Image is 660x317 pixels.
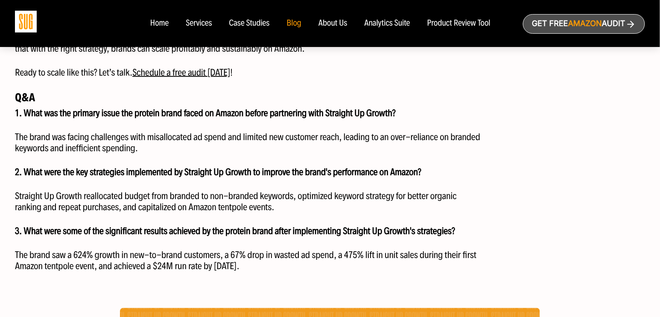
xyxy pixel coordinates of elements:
[15,225,455,237] strong: 3. What were some of the significant results achieved by the protein brand after implementing Str...
[15,67,485,78] p: Ready to scale like this? Let’s talk. !
[15,166,421,178] strong: 2. What were the key strategies implemented by Straight Up Growth to improve the brand's performa...
[318,19,348,28] a: About Us
[15,249,485,272] p: The brand saw a 624% growth in new-to-brand customers, a 67% drop in wasted ad spend, a 475% lift...
[15,132,485,154] p: The brand was facing challenges with misallocated ad spend and limited new customer reach, leadin...
[427,19,491,28] a: Product Review Tool
[287,19,302,28] a: Blog
[15,11,37,32] img: Sug
[15,107,396,119] strong: 1. What was the primary issue the protein brand faced on Amazon before partnering with Straight U...
[132,67,230,78] a: Schedule a free audit [DATE]
[186,19,212,28] a: Services
[15,191,485,213] p: Straight Up Growth reallocated budget from branded to non-branded keywords, optimized keyword str...
[150,19,169,28] a: Home
[229,19,270,28] a: Case Studies
[365,19,410,28] a: Analytics Suite
[15,90,35,104] strong: Q&A
[523,14,645,34] a: Get freeAmazonAudit
[568,19,602,28] span: Amazon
